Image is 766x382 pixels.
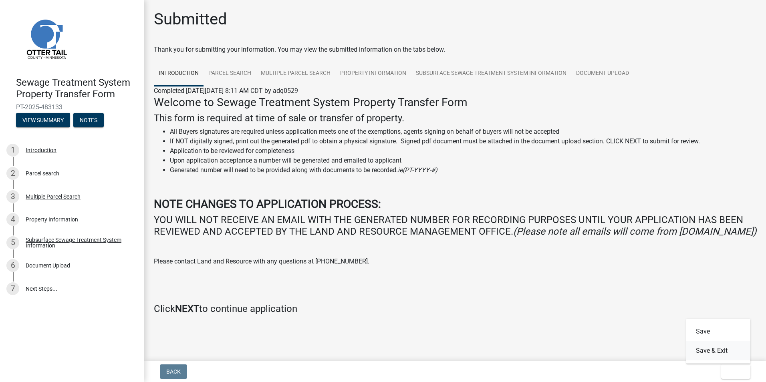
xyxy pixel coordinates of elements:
[170,156,756,165] li: Upon application acceptance a number will be generated and emailed to applicant
[73,117,104,124] wm-modal-confirm: Notes
[26,217,78,222] div: Property Information
[16,117,70,124] wm-modal-confirm: Summary
[728,368,739,375] span: Exit
[154,303,756,315] h4: Click to continue application
[6,144,19,157] div: 1
[16,8,76,68] img: Otter Tail County, Minnesota
[160,364,187,379] button: Back
[154,96,756,109] h3: Welcome to Sewage Treatment System Property Transfer Form
[6,259,19,272] div: 6
[16,77,138,100] h4: Sewage Treatment System Property Transfer Form
[204,61,256,86] a: Parcel search
[256,61,335,86] a: Multiple Parcel Search
[6,213,19,226] div: 4
[686,319,750,364] div: Exit
[686,322,750,341] button: Save
[6,167,19,180] div: 2
[154,61,204,86] a: Introduction
[26,263,70,268] div: Document Upload
[73,113,104,127] button: Notes
[571,61,634,86] a: Document Upload
[166,368,181,375] span: Back
[6,282,19,295] div: 7
[154,257,756,266] p: Please contact Land and Resource with any questions at [PHONE_NUMBER].
[721,364,750,379] button: Exit
[686,341,750,360] button: Save & Exit
[154,197,381,211] strong: NOTE CHANGES TO APPLICATION PROCESS:
[398,166,437,174] i: ie(PT-YYYY-#)
[16,113,70,127] button: View Summary
[411,61,571,86] a: Subsurface Sewage Treatment System Information
[513,226,756,237] i: (Please note all emails will come from [DOMAIN_NAME])
[170,137,756,146] li: If NOT digitally signed, print out the generated pdf to obtain a physical signature. Signed pdf d...
[154,87,298,94] span: Completed [DATE][DATE] 8:11 AM CDT by adq0529
[26,237,131,248] div: Subsurface Sewage Treatment System Information
[154,214,756,237] h4: YOU WILL NOT RECEIVE AN EMAIL WITH THE GENERATED NUMBER FOR RECORDING PURPOSES UNTIL YOUR APPLICA...
[26,147,56,153] div: Introduction
[154,45,756,54] div: Thank you for submitting your information. You may view the submitted information on the tabs below.
[26,194,81,199] div: Multiple Parcel Search
[16,103,128,111] span: PT-2025-483133
[26,171,59,176] div: Parcel search
[6,190,19,203] div: 3
[170,165,756,175] li: Generated number will need to be provided along with documents to be recorded.
[6,236,19,249] div: 5
[175,303,199,314] strong: NEXT
[170,127,756,137] li: All Buyers signatures are required unless application meets one of the exemptions, agents signing...
[154,113,756,124] h4: This form is required at time of sale or transfer of property.
[154,10,227,29] h1: Submitted
[170,146,756,156] li: Application to be reviewed for completeness
[335,61,411,86] a: Property Information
